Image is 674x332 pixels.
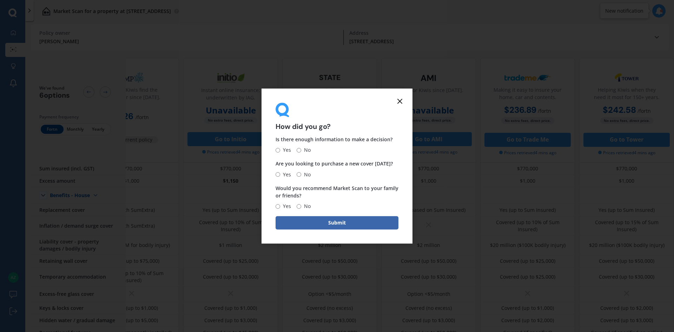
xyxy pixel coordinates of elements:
[301,202,311,210] span: No
[297,172,301,177] input: No
[276,161,393,167] span: Are you looking to purchase a new cover [DATE]?
[280,146,291,155] span: Yes
[276,216,398,229] button: Submit
[301,146,311,155] span: No
[276,136,392,143] span: Is there enough information to make a decision?
[297,204,301,209] input: No
[276,204,280,209] input: Yes
[276,103,398,130] div: How did you go?
[297,148,301,152] input: No
[280,202,291,210] span: Yes
[276,172,280,177] input: Yes
[301,170,311,179] span: No
[276,185,398,199] span: Would you recommend Market Scan to your family or friends?
[280,170,291,179] span: Yes
[276,148,280,152] input: Yes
